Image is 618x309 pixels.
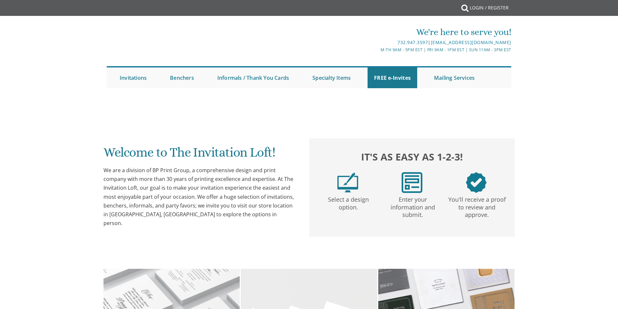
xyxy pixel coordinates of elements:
[306,67,357,88] a: Specialty Items
[428,67,481,88] a: Mailing Services
[103,166,296,228] div: We are a division of BP Print Group, a comprehensive design and print company with more than 30 y...
[466,172,487,193] img: step3.png
[316,149,508,164] h2: It's as easy as 1-2-3!
[242,46,511,53] div: M-Th 9am - 5pm EST | Fri 9am - 1pm EST | Sun 11am - 3pm EST
[397,39,428,45] a: 732.947.3597
[337,172,358,193] img: step1.png
[368,67,417,88] a: FREE e-Invites
[382,193,443,219] p: Enter your information and submit.
[402,172,422,193] img: step2.png
[431,39,511,45] a: [EMAIL_ADDRESS][DOMAIN_NAME]
[242,39,511,46] div: |
[164,67,200,88] a: Benchers
[318,193,379,211] p: Select a design option.
[242,26,511,39] div: We're here to serve you!
[446,193,508,219] p: You'll receive a proof to review and approve.
[211,67,296,88] a: Informals / Thank You Cards
[103,145,296,164] h1: Welcome to The Invitation Loft!
[113,67,153,88] a: Invitations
